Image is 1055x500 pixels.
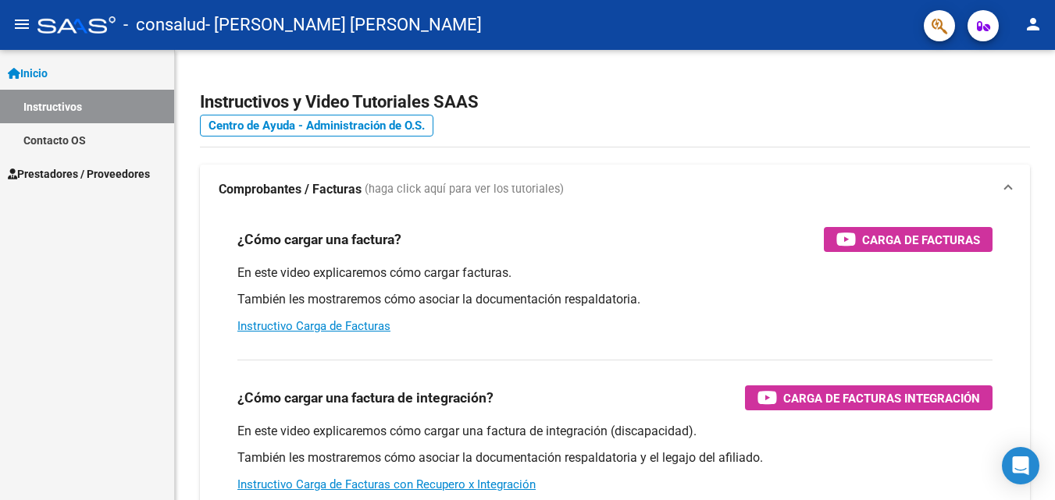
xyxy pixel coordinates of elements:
[1024,15,1043,34] mat-icon: person
[237,449,993,466] p: También les mostraremos cómo asociar la documentación respaldatoria y el legajo del afiliado.
[205,8,482,42] span: - [PERSON_NAME] [PERSON_NAME]
[8,65,48,82] span: Inicio
[1002,447,1039,484] div: Open Intercom Messenger
[200,115,433,137] a: Centro de Ayuda - Administración de O.S.
[237,319,390,333] a: Instructivo Carga de Facturas
[365,181,564,198] span: (haga click aquí para ver los tutoriales)
[123,8,205,42] span: - consalud
[237,229,401,250] h3: ¿Cómo cargar una factura?
[237,423,993,440] p: En este video explicaremos cómo cargar una factura de integración (discapacidad).
[237,264,993,282] p: En este video explicaremos cómo cargar facturas.
[862,230,980,250] span: Carga de Facturas
[237,291,993,308] p: También les mostraremos cómo asociar la documentación respaldatoria.
[237,387,494,409] h3: ¿Cómo cargar una factura de integración?
[219,181,362,198] strong: Comprobantes / Facturas
[824,227,993,252] button: Carga de Facturas
[783,388,980,408] span: Carga de Facturas Integración
[237,477,536,491] a: Instructivo Carga de Facturas con Recupero x Integración
[745,385,993,410] button: Carga de Facturas Integración
[200,87,1030,117] h2: Instructivos y Video Tutoriales SAAS
[8,165,150,183] span: Prestadores / Proveedores
[200,165,1030,215] mat-expansion-panel-header: Comprobantes / Facturas (haga click aquí para ver los tutoriales)
[12,15,31,34] mat-icon: menu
